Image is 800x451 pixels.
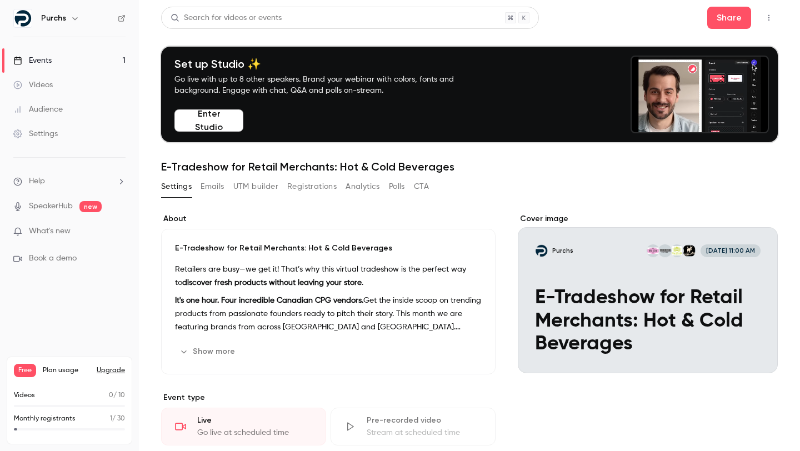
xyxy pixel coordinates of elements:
p: E-Tradeshow for Retail Merchants: Hot & Cold Beverages [175,243,482,254]
div: Videos [13,79,53,91]
div: Search for videos or events [171,12,282,24]
h1: E-Tradeshow for Retail Merchants: Hot & Cold Beverages [161,160,778,173]
div: Events [13,55,52,66]
button: Emails [201,178,224,196]
label: About [161,213,496,224]
strong: It's one hour. Four incredible Canadian CPG vendors. [175,297,363,304]
section: Cover image [518,213,778,373]
h4: Set up Studio ✨ [174,57,480,71]
div: LiveGo live at scheduled time [161,408,326,445]
button: Enter Studio [174,109,243,132]
p: Monthly registrants [14,414,76,424]
div: Stream at scheduled time [367,427,482,438]
span: new [79,201,102,212]
strong: discover fresh products without leaving your store [182,279,362,287]
button: CTA [414,178,429,196]
span: Help [29,176,45,187]
h6: Purchs [41,13,66,24]
button: Share [707,7,751,29]
button: Upgrade [97,366,125,375]
span: Plan usage [43,366,90,375]
button: Analytics [346,178,380,196]
button: UTM builder [233,178,278,196]
a: SpeakerHub [29,201,73,212]
p: / 10 [109,390,125,400]
p: Videos [14,390,35,400]
p: Get the inside scoop on trending products from passionate founders ready to pitch their story. Th... [175,294,482,334]
button: Show more [175,343,242,360]
img: Purchs [14,9,32,27]
p: Event type [161,392,496,403]
div: Audience [13,104,63,115]
button: Registrations [287,178,337,196]
div: Live [197,415,312,426]
span: Book a demo [29,253,77,264]
div: Pre-recorded videoStream at scheduled time [331,408,496,445]
div: Go live at scheduled time [197,427,312,438]
div: Pre-recorded video [367,415,482,426]
span: What's new [29,225,71,237]
p: Go live with up to 8 other speakers. Brand your webinar with colors, fonts and background. Engage... [174,74,480,96]
button: Polls [389,178,405,196]
p: Retailers are busy—we get it! That’s why this virtual tradeshow is the perfect way to . [175,263,482,289]
label: Cover image [518,213,778,224]
li: help-dropdown-opener [13,176,126,187]
span: 1 [110,415,112,422]
button: Settings [161,178,192,196]
p: / 30 [110,414,125,424]
div: Settings [13,128,58,139]
span: 0 [109,392,113,399]
span: Free [14,364,36,377]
